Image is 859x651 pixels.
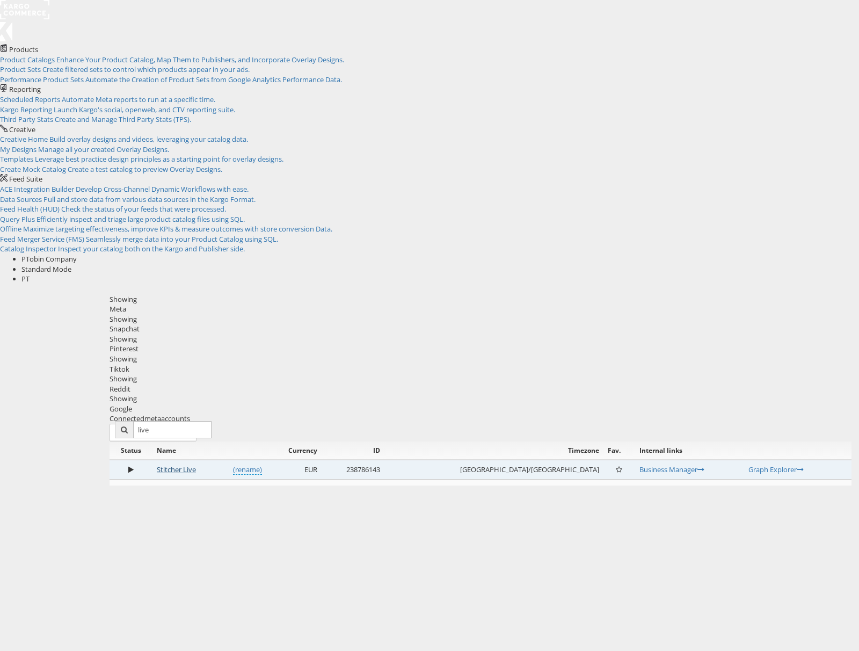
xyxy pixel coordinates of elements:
[152,442,266,460] th: Name
[157,465,196,474] a: Stitcher Live
[110,344,851,354] div: Pinterest
[748,465,804,474] a: Graph Explorer
[322,460,384,480] td: 238786143
[635,442,744,460] th: Internal links
[55,114,191,124] span: Create and Manage Third Party Stats (TPS).
[23,224,332,234] span: Maximize targeting effectiveness, improve KPIs & measure outcomes with store conversion Data.
[110,314,851,324] div: Showing
[110,442,152,460] th: Status
[21,274,30,284] span: PT
[58,244,245,254] span: Inspect your catalog both on the Kargo and Publisher side.
[21,254,77,264] span: PTobin Company
[639,465,704,474] a: Business Manager
[110,354,851,364] div: Showing
[61,204,226,214] span: Check the status of your feeds that were processed.
[56,55,344,64] span: Enhance Your Product Catalog, Map Them to Publishers, and Incorporate Overlay Designs.
[110,374,851,384] div: Showing
[85,75,342,84] span: Automate the Creation of Product Sets from Google Analytics Performance Data.
[86,234,278,244] span: Seamlessly merge data into your Product Catalog using SQL.
[603,442,635,460] th: Fav.
[38,144,169,154] span: Manage all your created Overlay Designs.
[110,364,851,374] div: Tiktok
[110,404,851,414] div: Google
[68,164,222,174] span: Create a test catalog to preview Overlay Designs.
[110,394,851,404] div: Showing
[49,134,248,144] span: Build overlay designs and videos, leveraging your catalog data.
[266,442,322,460] th: Currency
[37,214,245,224] span: Efficiently inspect and triage large product catalog files using SQL.
[9,174,42,184] span: Feed Suite
[233,465,262,475] a: (rename)
[62,95,215,104] span: Automate Meta reports to run at a specific time.
[9,125,35,134] span: Creative
[110,324,851,334] div: Snapchat
[35,154,283,164] span: Leverage best practice design principles as a starting point for overlay designs.
[110,294,851,305] div: Showing
[384,460,603,480] td: [GEOGRAPHIC_DATA]/[GEOGRAPHIC_DATA]
[110,304,851,314] div: Meta
[54,105,235,114] span: Launch Kargo's social, openweb, and CTV reporting suite.
[76,184,249,194] span: Develop Cross-Channel Dynamic Workflows with ease.
[9,84,41,94] span: Reporting
[144,414,161,423] span: meta
[110,384,851,394] div: Reddit
[9,45,38,54] span: Products
[322,442,384,460] th: ID
[133,421,212,438] input: Filter
[42,64,250,74] span: Create filtered sets to control which products appear in your ads.
[110,414,851,424] div: Connected accounts
[384,442,603,460] th: Timezone
[21,264,71,274] span: Standard Mode
[43,194,256,204] span: Pull and store data from various data sources in the Kargo Format.
[110,334,851,344] div: Showing
[266,460,322,480] td: EUR
[110,424,196,442] button: ConnectmetaAccounts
